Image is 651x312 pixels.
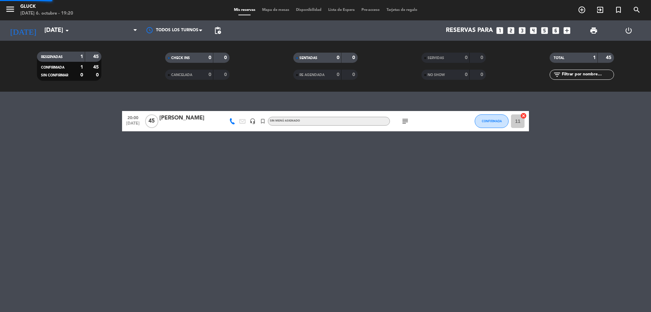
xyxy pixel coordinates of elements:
[337,55,339,60] strong: 0
[475,114,509,128] button: CONFIRMADA
[41,74,68,77] span: SIN CONFIRMAR
[446,27,493,34] span: Reservas para
[325,8,358,12] span: Lista de Espera
[5,4,15,14] i: menu
[352,55,356,60] strong: 0
[171,56,190,60] span: CHECK INS
[520,112,527,119] i: cancel
[20,10,73,17] div: [DATE] 6. octubre - 19:20
[20,3,73,10] div: GLUCK
[428,73,445,77] span: NO SHOW
[80,65,83,70] strong: 1
[270,120,300,122] span: Sin menú asignado
[529,26,538,35] i: looks_4
[507,26,515,35] i: looks_two
[596,6,604,14] i: exit_to_app
[578,6,586,14] i: add_circle_outline
[124,113,141,121] span: 20:00
[145,114,158,128] span: 45
[250,118,256,124] i: headset_mic
[554,56,564,60] span: TOTAL
[93,65,100,70] strong: 45
[593,55,596,60] strong: 1
[80,54,83,59] strong: 1
[214,26,222,35] span: pending_actions
[518,26,527,35] i: looks_3
[224,72,228,77] strong: 0
[63,26,71,35] i: arrow_drop_down
[93,54,100,59] strong: 45
[480,72,485,77] strong: 0
[224,55,228,60] strong: 0
[124,121,141,129] span: [DATE]
[611,20,646,41] div: LOG OUT
[41,55,63,59] span: RESERVADAS
[293,8,325,12] span: Disponibilidad
[465,55,468,60] strong: 0
[540,26,549,35] i: looks_5
[561,71,614,78] input: Filtrar por nombre...
[209,55,211,60] strong: 0
[5,4,15,17] button: menu
[590,26,598,35] span: print
[551,26,560,35] i: looks_6
[428,56,444,60] span: SERVIDAS
[480,55,485,60] strong: 0
[299,73,324,77] span: RE AGENDADA
[209,72,211,77] strong: 0
[625,26,633,35] i: power_settings_new
[259,8,293,12] span: Mapa de mesas
[41,66,64,69] span: CONFIRMADA
[231,8,259,12] span: Mis reservas
[96,73,100,77] strong: 0
[614,6,623,14] i: turned_in_not
[633,6,641,14] i: search
[482,119,502,123] span: CONFIRMADA
[465,72,468,77] strong: 0
[5,23,41,38] i: [DATE]
[159,114,217,123] div: [PERSON_NAME]
[260,118,266,124] i: turned_in_not
[606,55,613,60] strong: 45
[337,72,339,77] strong: 0
[299,56,317,60] span: SENTADAS
[563,26,571,35] i: add_box
[401,117,409,125] i: subject
[358,8,383,12] span: Pre-acceso
[171,73,192,77] span: CANCELADA
[495,26,504,35] i: looks_one
[553,71,561,79] i: filter_list
[383,8,421,12] span: Tarjetas de regalo
[80,73,83,77] strong: 0
[352,72,356,77] strong: 0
